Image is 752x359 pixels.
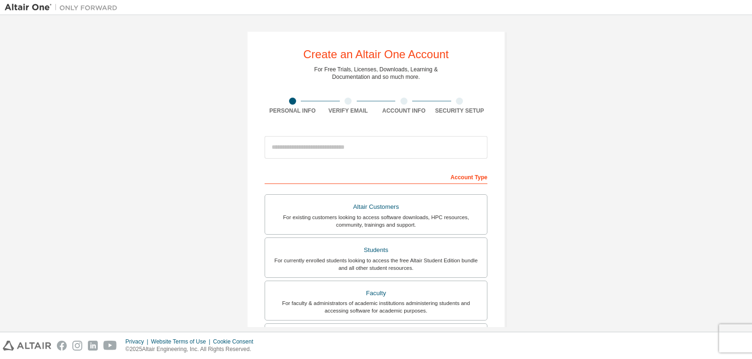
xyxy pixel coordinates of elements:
[321,107,376,115] div: Verify Email
[432,107,488,115] div: Security Setup
[103,341,117,351] img: youtube.svg
[3,341,51,351] img: altair_logo.svg
[265,107,321,115] div: Personal Info
[5,3,122,12] img: Altair One
[271,200,481,214] div: Altair Customers
[125,345,259,353] p: © 2025 Altair Engineering, Inc. All Rights Reserved.
[303,49,449,60] div: Create an Altair One Account
[125,338,151,345] div: Privacy
[72,341,82,351] img: instagram.svg
[271,244,481,257] div: Students
[57,341,67,351] img: facebook.svg
[376,107,432,115] div: Account Info
[314,66,438,81] div: For Free Trials, Licenses, Downloads, Learning & Documentation and so much more.
[271,257,481,272] div: For currently enrolled students looking to access the free Altair Student Edition bundle and all ...
[88,341,98,351] img: linkedin.svg
[265,169,487,184] div: Account Type
[213,338,258,345] div: Cookie Consent
[151,338,213,345] div: Website Terms of Use
[271,214,481,229] div: For existing customers looking to access software downloads, HPC resources, community, trainings ...
[271,287,481,300] div: Faculty
[271,299,481,314] div: For faculty & administrators of academic institutions administering students and accessing softwa...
